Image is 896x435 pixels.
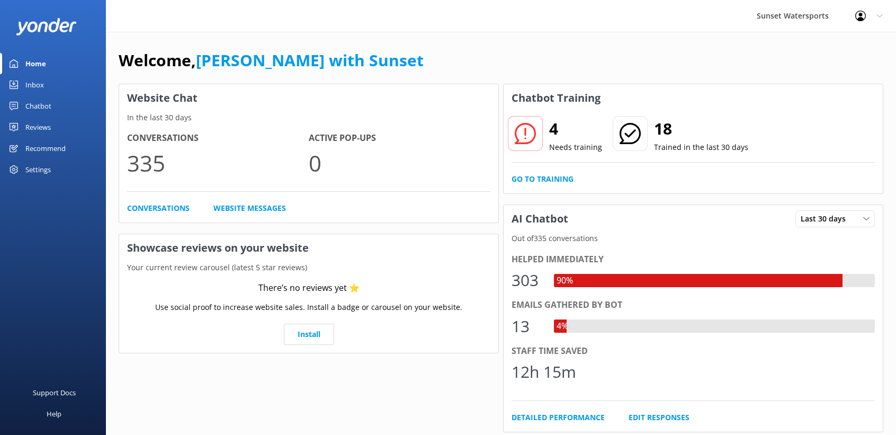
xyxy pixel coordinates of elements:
a: Detailed Performance [512,412,605,423]
div: Staff time saved [512,344,875,358]
a: Website Messages [213,202,286,214]
p: In the last 30 days [119,112,498,123]
p: Out of 335 conversations [504,233,883,244]
h2: 4 [549,116,602,141]
h1: Welcome, [119,48,424,73]
div: 13 [512,314,543,339]
div: Recommend [25,138,66,159]
p: Trained in the last 30 days [654,141,748,153]
p: Your current review carousel (latest 5 star reviews) [119,262,498,273]
h3: Showcase reviews on your website [119,234,498,262]
a: Install [284,324,334,345]
div: 90% [554,274,576,288]
a: Edit Responses [629,412,689,423]
img: yonder-white-logo.png [16,18,77,35]
h4: Conversations [127,131,309,145]
p: 0 [309,145,490,181]
div: Reviews [25,117,51,138]
div: Support Docs [33,382,76,403]
a: [PERSON_NAME] with Sunset [196,49,424,71]
div: 12h 15m [512,359,576,385]
h3: Website Chat [119,84,498,112]
h3: AI Chatbot [504,205,576,233]
div: 4% [554,319,571,333]
div: Settings [25,159,51,180]
div: Helped immediately [512,253,875,267]
p: Use social proof to increase website sales. Install a badge or carousel on your website. [155,301,462,313]
div: Help [47,403,61,424]
h3: Chatbot Training [504,84,608,112]
h4: Active Pop-ups [309,131,490,145]
h2: 18 [654,116,748,141]
span: Last 30 days [801,213,852,225]
div: Inbox [25,74,44,95]
p: 335 [127,145,309,181]
a: Go to Training [512,173,574,185]
div: 303 [512,268,543,293]
div: There’s no reviews yet ⭐ [258,281,360,295]
p: Needs training [549,141,602,153]
div: Chatbot [25,95,51,117]
a: Conversations [127,202,190,214]
div: Home [25,53,46,74]
div: Emails gathered by bot [512,298,875,312]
